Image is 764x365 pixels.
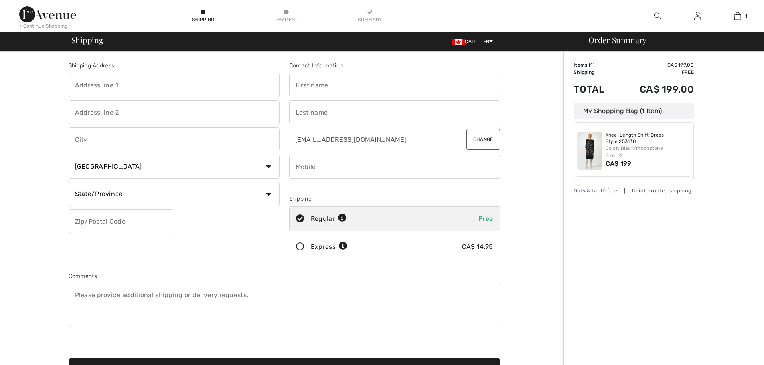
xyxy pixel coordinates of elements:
[574,187,694,194] div: Duty & tariff-free | Uninterrupted shipping
[311,214,347,224] div: Regular
[579,36,759,44] div: Order Summary
[71,36,103,44] span: Shipping
[289,195,500,203] div: Shipping
[478,215,493,222] span: Free
[289,100,500,124] input: Last name
[617,69,694,76] td: Free
[466,129,500,150] button: Change
[69,209,174,233] input: Zip/Postal Code
[289,73,500,97] input: First name
[358,16,382,23] div: Summary
[574,61,617,69] td: Items ( )
[688,11,707,21] a: Sign In
[69,73,280,97] input: Address line 1
[718,11,757,21] a: 1
[289,127,448,151] input: E-mail
[69,100,280,124] input: Address line 2
[69,272,500,280] div: Comments
[289,61,500,70] div: Contact Information
[311,242,347,252] div: Express
[654,11,661,21] img: search the website
[590,62,593,68] span: 1
[191,16,215,23] div: Shipping
[462,242,493,252] div: CA$ 14.95
[574,103,694,119] div: My Shopping Bag (1 Item)
[574,69,617,76] td: Shipping
[19,22,68,30] div: < Continue Shopping
[577,132,602,170] img: Knee-Length Shift Dress Style 253130
[606,145,691,159] div: Color: Black/moonstone Size: 12
[452,39,465,45] img: Canadian Dollar
[617,61,694,69] td: CA$ 199.00
[574,76,617,103] td: Total
[289,155,500,179] input: Mobile
[274,16,298,23] div: Payment
[745,12,747,20] span: 1
[452,39,478,44] span: CAD
[69,61,280,70] div: Shipping Address
[734,11,741,21] img: My Bag
[69,127,280,151] input: City
[617,76,694,103] td: CA$ 199.00
[606,132,691,145] a: Knee-Length Shift Dress Style 253130
[694,11,701,21] img: My Info
[19,6,76,22] img: 1ère Avenue
[483,39,493,44] span: EN
[606,160,632,167] span: CA$ 199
